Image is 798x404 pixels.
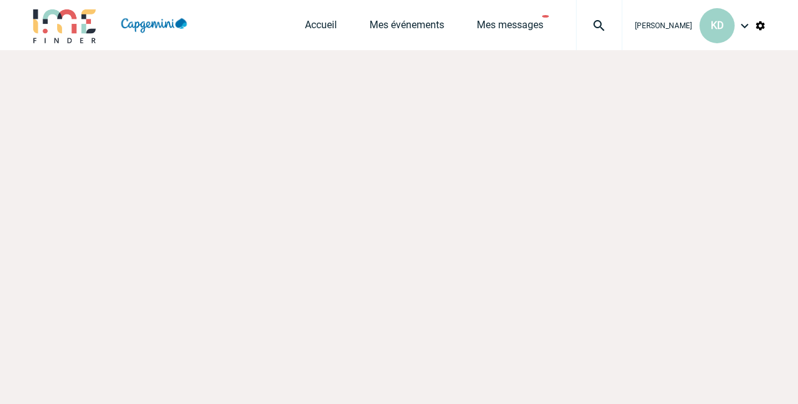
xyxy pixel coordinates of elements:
a: Mes messages [477,19,543,36]
img: IME-Finder [32,8,97,43]
span: KD [711,19,724,31]
a: Mes événements [370,19,444,36]
span: [PERSON_NAME] [635,21,692,30]
a: Accueil [305,19,337,36]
